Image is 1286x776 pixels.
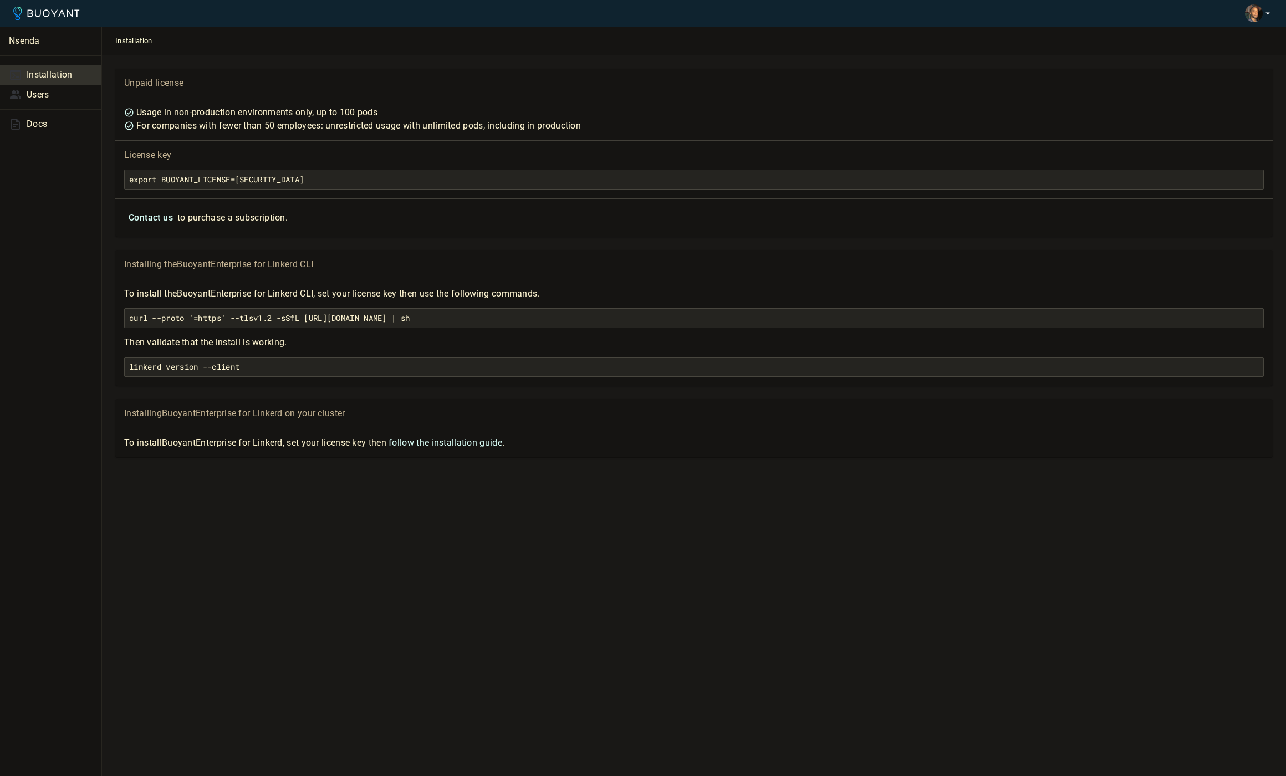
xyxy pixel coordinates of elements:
h6: linkerd version --client [129,362,1259,372]
span: Installation [115,27,166,55]
p: Usage in non-production environments only, up to 100 pods [136,107,377,118]
p: Docs [27,119,93,130]
p: Nsenda [9,35,93,47]
p: Installing Buoyant Enterprise for Linkerd on your cluster [124,408,1264,419]
p: Installing the Buoyant Enterprise for Linkerd CLI [124,259,1264,270]
p: To install the Buoyant Enterprise for Linkerd CLI, set your license key then use the following co... [124,288,1264,299]
a: follow the installation guide [389,437,502,448]
p: Then validate that the install is working. [124,337,1264,348]
h6: export BUOYANT_LICENSE=[SECURITY_DATA] [129,175,1259,185]
h6: curl --proto '=https' --tlsv1.2 -sSfL [URL][DOMAIN_NAME] | sh [129,313,1259,323]
h4: Contact us [129,212,173,223]
button: Contact us [124,208,177,228]
p: Unpaid license [124,78,1264,89]
img: David Mbikayi [1245,4,1263,22]
p: To install Buoyant Enterprise for Linkerd, set your license key then . [124,437,1264,448]
p: Installation [27,69,93,80]
p: Users [27,89,93,100]
p: For companies with fewer than 50 employees: unrestricted usage with unlimited pods, including in ... [136,120,581,131]
p: License key [124,150,1264,161]
p: to purchase a subscription. [177,212,288,223]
